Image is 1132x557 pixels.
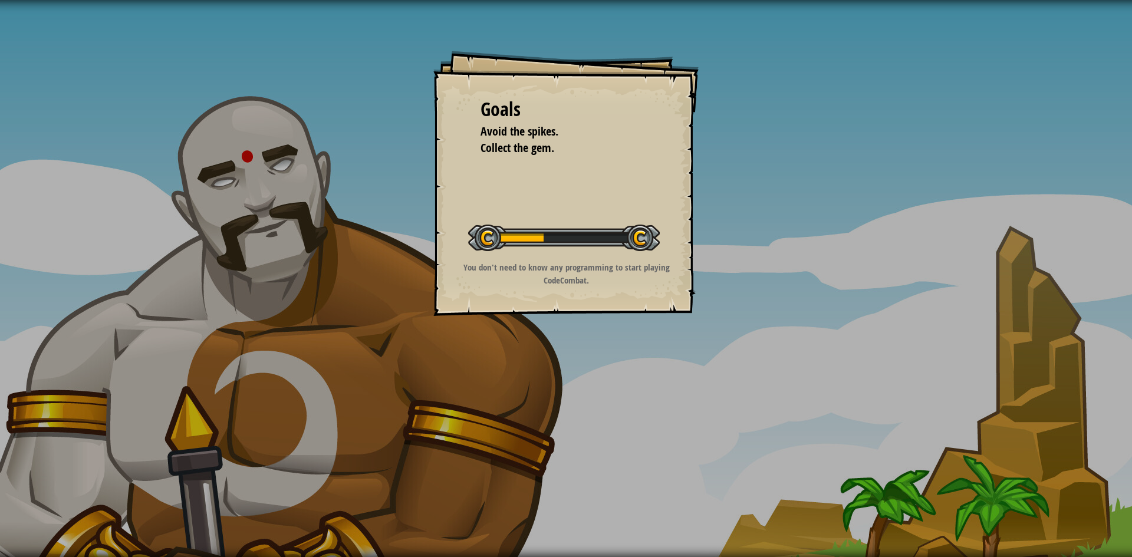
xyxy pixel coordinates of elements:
p: You don't need to know any programming to start playing CodeCombat. [448,261,685,286]
span: Collect the gem. [481,140,554,156]
div: Goals [481,96,651,123]
li: Avoid the spikes. [466,123,649,140]
li: Collect the gem. [466,140,649,157]
span: Avoid the spikes. [481,123,558,139]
